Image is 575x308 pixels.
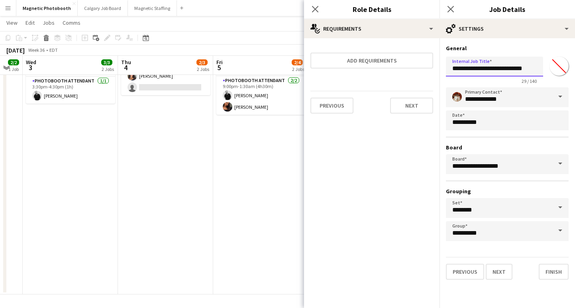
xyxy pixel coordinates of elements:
[292,59,303,65] span: 2/4
[43,19,55,26] span: Jobs
[196,59,208,65] span: 2/3
[446,188,569,195] h3: Grouping
[16,0,78,16] button: Magnetic Photobooth
[78,0,128,16] button: Calgary Job Board
[446,45,569,52] h3: General
[26,19,35,26] span: Edit
[102,66,114,72] div: 2 Jobs
[310,98,353,114] button: Previous
[486,264,512,280] button: Next
[26,77,115,104] app-card-role: Photobooth Attendant1/13:30pm-4:30pm (1h)[PERSON_NAME]
[39,18,58,28] a: Jobs
[440,19,575,38] div: Settings
[304,19,440,38] div: Requirements
[304,4,440,14] h3: Role Details
[121,59,131,66] span: Thu
[3,18,21,28] a: View
[390,98,433,114] button: Next
[101,59,112,65] span: 3/3
[49,47,58,53] div: EDT
[310,53,433,69] button: Add requirements
[197,66,209,72] div: 2 Jobs
[446,264,484,280] button: Previous
[63,19,80,26] span: Comms
[446,144,569,151] h3: Board
[22,18,38,28] a: Edit
[515,78,543,84] span: 29 / 140
[8,66,19,72] div: 1 Job
[26,47,46,53] span: Week 36
[440,4,575,14] h3: Job Details
[128,0,177,16] button: Magnetic Staffing
[216,76,306,115] app-card-role: Photobooth Attendant2/29:00pm-1:30am (4h30m)[PERSON_NAME][PERSON_NAME]
[6,19,18,26] span: View
[121,57,210,95] app-card-role: Photobooth Attendant8A1/28:00pm-12:30am (4h30m)[PERSON_NAME]
[215,63,223,72] span: 5
[8,59,19,65] span: 2/2
[216,41,306,115] app-job-card: 9:00pm-1:30am (4h30m) (Sat)2/2Photobooth: TIFF x Shangri-La Shangri-[GEOGRAPHIC_DATA]1 RolePhotob...
[216,59,223,66] span: Fri
[25,63,36,72] span: 3
[120,63,131,72] span: 4
[292,66,304,72] div: 2 Jobs
[6,46,25,54] div: [DATE]
[26,59,36,66] span: Wed
[539,264,569,280] button: Finish
[59,18,84,28] a: Comms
